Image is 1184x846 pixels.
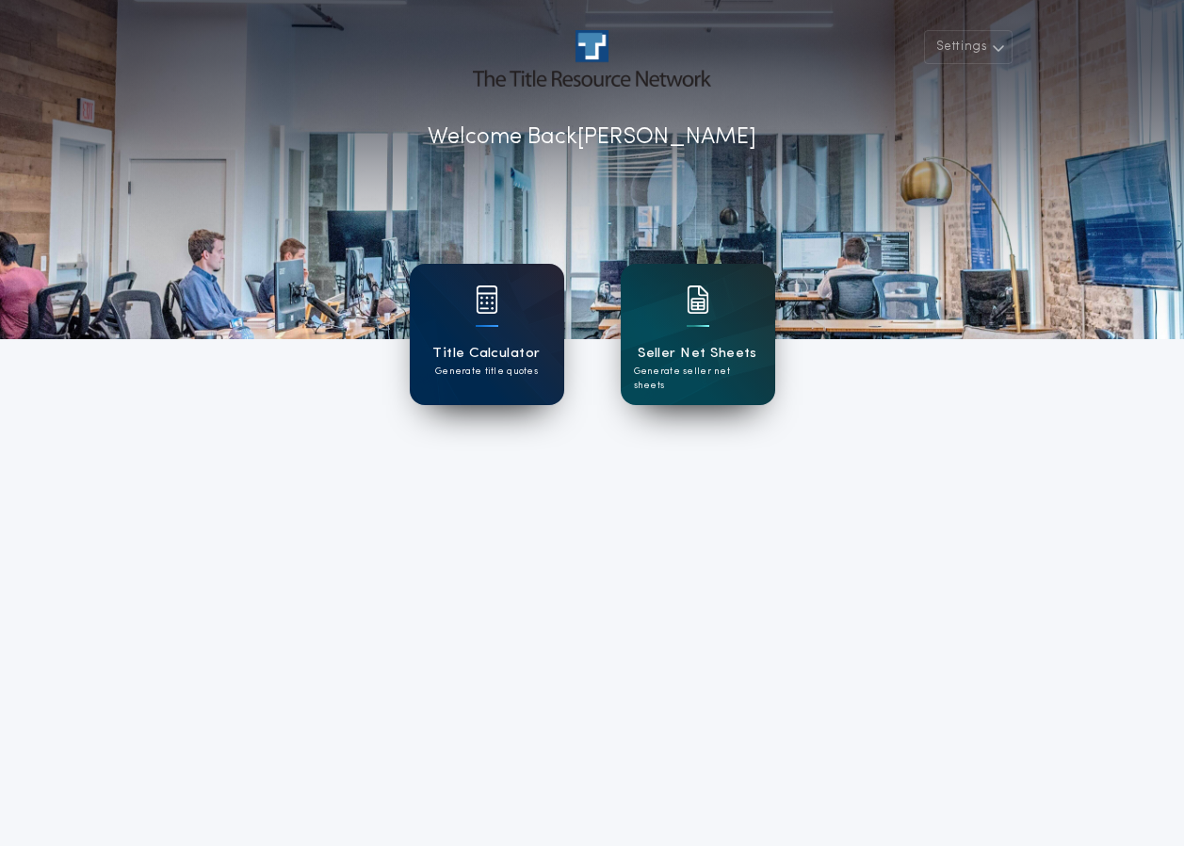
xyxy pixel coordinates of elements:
p: Generate seller net sheets [634,365,762,393]
h1: Title Calculator [432,343,540,365]
img: card icon [687,285,709,314]
button: Settings [924,30,1013,64]
p: Welcome Back [PERSON_NAME] [428,121,756,155]
a: card iconSeller Net SheetsGenerate seller net sheets [621,264,775,405]
img: card icon [476,285,498,314]
p: Generate title quotes [435,365,538,379]
a: card iconTitle CalculatorGenerate title quotes [410,264,564,405]
img: account-logo [473,30,710,87]
h1: Seller Net Sheets [638,343,757,365]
